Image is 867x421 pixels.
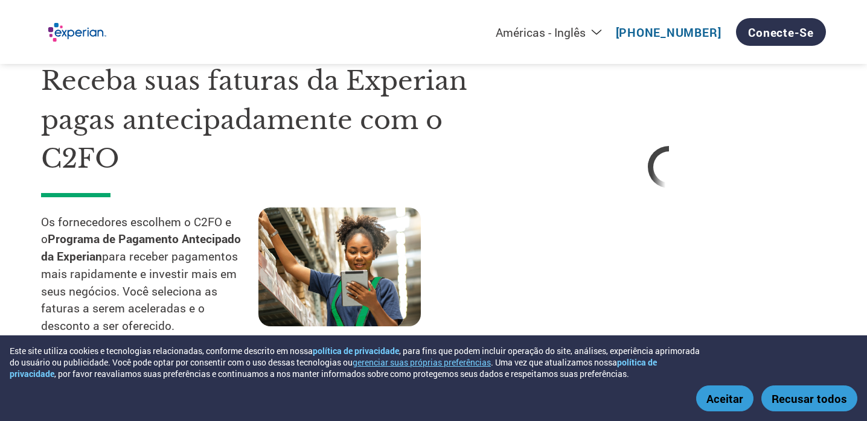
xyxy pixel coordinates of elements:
[353,356,491,368] button: gerenciar suas próprias preferências
[313,345,399,356] a: política de privacidade
[616,25,721,40] a: [PHONE_NUMBER]
[258,207,421,326] img: trabalhador da cadeia de suprimentos
[696,385,753,411] button: Aceitar
[54,368,629,379] font: , por favor reavaliamos suas preferências e continuamos a nos manter informados sobre como proteg...
[41,16,111,49] img: Experian
[10,345,313,356] font: Este site utiliza cookies e tecnologias relacionadas, conforme descrito em nossa
[761,385,857,411] button: Recusar todos
[41,231,241,264] font: Programa de Pagamento Antecipado da Experian
[41,65,467,175] font: Receba suas faturas da Experian pagas antecipadamente com o C2FO
[772,391,847,406] font: Recusar todos
[10,345,700,368] font: , para fins que podem incluir operação do site, análises, experiência aprimorada do usuário ou pu...
[748,25,814,40] font: Conecte-se
[491,356,617,368] font: . Uma vez que atualizamos nossa
[736,18,826,46] a: Conecte-se
[41,214,231,247] font: Os fornecedores escolhem o C2FO e o
[10,356,657,379] a: política de privacidade
[41,248,238,333] font: para receber pagamentos mais rapidamente e investir mais em seus negócios. Você seleciona as fatu...
[706,391,743,406] font: Aceitar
